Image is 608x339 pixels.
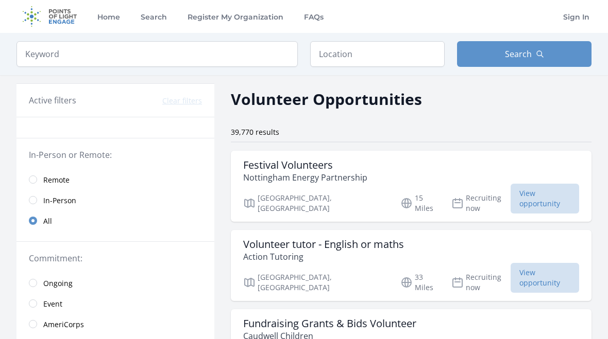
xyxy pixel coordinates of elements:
p: [GEOGRAPHIC_DATA], [GEOGRAPHIC_DATA] [243,272,388,293]
h3: Fundraising Grants & Bids Volunteer [243,317,416,330]
a: Volunteer tutor - English or maths Action Tutoring [GEOGRAPHIC_DATA], [GEOGRAPHIC_DATA] 33 Miles ... [231,230,592,301]
button: Clear filters [162,96,202,106]
span: Remote [43,175,70,185]
span: Search [505,48,532,60]
p: 15 Miles [400,193,439,213]
p: Recruiting now [451,193,511,213]
a: In-Person [16,190,214,210]
a: AmeriCorps [16,314,214,334]
a: Ongoing [16,273,214,293]
legend: Commitment: [29,252,202,264]
h3: Active filters [29,94,76,106]
span: Event [43,299,62,309]
legend: In-Person or Remote: [29,149,202,161]
p: [GEOGRAPHIC_DATA], [GEOGRAPHIC_DATA] [243,193,388,213]
h2: Volunteer Opportunities [231,87,422,111]
span: View opportunity [511,263,579,293]
p: 33 Miles [400,272,439,293]
button: Search [457,41,592,67]
a: Festival Volunteers Nottingham Energy Partnership [GEOGRAPHIC_DATA], [GEOGRAPHIC_DATA] 15 Miles R... [231,151,592,222]
span: All [43,216,52,226]
p: Nottingham Energy Partnership [243,171,367,184]
p: Action Tutoring [243,251,404,263]
a: Event [16,293,214,314]
span: 39,770 results [231,127,279,137]
span: View opportunity [511,184,579,213]
span: AmeriCorps [43,319,84,330]
a: Remote [16,169,214,190]
h3: Volunteer tutor - English or maths [243,238,404,251]
p: Recruiting now [451,272,511,293]
input: Keyword [16,41,298,67]
span: In-Person [43,195,76,206]
span: Ongoing [43,278,73,289]
input: Location [310,41,445,67]
a: All [16,210,214,231]
h3: Festival Volunteers [243,159,367,171]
